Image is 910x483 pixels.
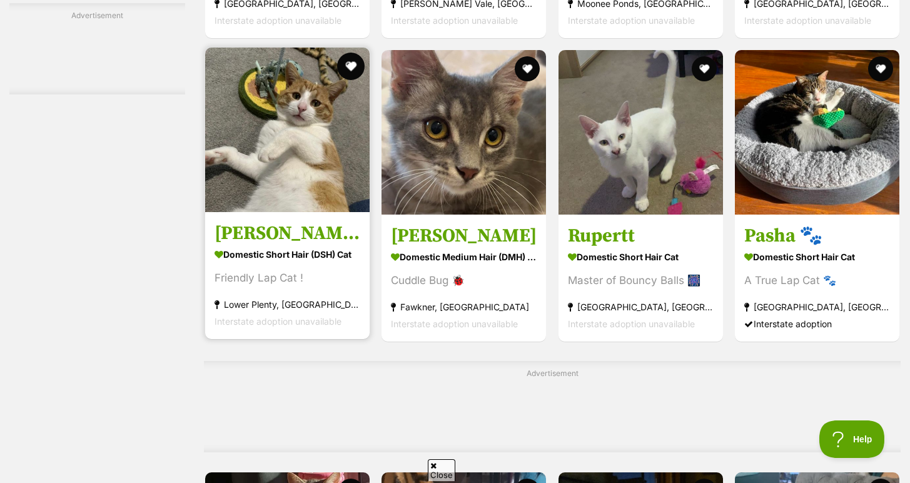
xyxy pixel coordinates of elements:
[568,318,695,328] span: Interstate adoption unavailable
[744,15,871,26] span: Interstate adoption unavailable
[868,56,893,81] button: favourite
[568,15,695,26] span: Interstate adoption unavailable
[215,315,341,326] span: Interstate adoption unavailable
[9,3,185,94] div: Advertisement
[735,214,899,341] a: Pasha 🐾 Domestic Short Hair Cat A True Lap Cat 🐾 [GEOGRAPHIC_DATA], [GEOGRAPHIC_DATA] Interstate ...
[215,221,360,245] h3: [PERSON_NAME] 🧡
[215,15,341,26] span: Interstate adoption unavailable
[391,247,537,265] strong: Domestic Medium Hair (DMH) Cat
[205,48,370,212] img: Archie 🧡 - Domestic Short Hair (DSH) Cat
[744,298,890,315] strong: [GEOGRAPHIC_DATA], [GEOGRAPHIC_DATA]
[391,223,537,247] h3: [PERSON_NAME]
[515,56,540,81] button: favourite
[568,247,714,265] strong: Domestic Short Hair Cat
[744,223,890,247] h3: Pasha 🐾
[204,361,901,452] div: Advertisement
[205,211,370,338] a: [PERSON_NAME] 🧡 Domestic Short Hair (DSH) Cat Friendly Lap Cat ! Lower Plenty, [GEOGRAPHIC_DATA] ...
[735,50,899,215] img: Pasha 🐾 - Domestic Short Hair Cat
[382,214,546,341] a: [PERSON_NAME] Domestic Medium Hair (DMH) Cat Cuddle Bug 🐞 Fawkner, [GEOGRAPHIC_DATA] Interstate a...
[692,56,717,81] button: favourite
[568,223,714,247] h3: Rupertt
[744,247,890,265] strong: Domestic Short Hair Cat
[744,272,890,288] div: A True Lap Cat 🐾
[215,245,360,263] strong: Domestic Short Hair (DSH) Cat
[215,269,360,286] div: Friendly Lap Cat !
[568,272,714,288] div: Master of Bouncy Balls 🎆
[391,298,537,315] strong: Fawkner, [GEOGRAPHIC_DATA]
[428,459,455,481] span: Close
[391,272,537,288] div: Cuddle Bug 🐞
[559,214,723,341] a: Rupertt Domestic Short Hair Cat Master of Bouncy Balls 🎆 [GEOGRAPHIC_DATA], [GEOGRAPHIC_DATA] Int...
[215,295,360,312] strong: Lower Plenty, [GEOGRAPHIC_DATA]
[382,50,546,215] img: Shane - Domestic Medium Hair (DMH) Cat
[744,315,890,332] div: Interstate adoption
[559,50,723,215] img: Rupertt - Domestic Short Hair Cat
[568,298,714,315] strong: [GEOGRAPHIC_DATA], [GEOGRAPHIC_DATA]
[337,53,365,80] button: favourite
[819,420,885,458] iframe: Help Scout Beacon - Open
[391,318,518,328] span: Interstate adoption unavailable
[391,15,518,26] span: Interstate adoption unavailable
